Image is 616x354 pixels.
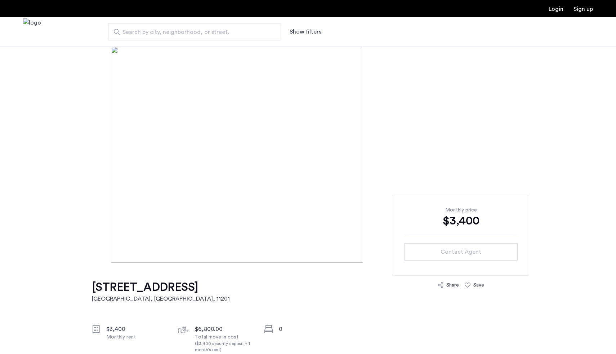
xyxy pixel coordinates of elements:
[473,281,484,289] div: Save
[446,281,459,289] div: Share
[404,214,518,228] div: $3,400
[290,27,321,36] button: Show or hide filters
[111,46,505,263] img: [object%20Object]
[122,28,261,36] span: Search by city, neighborhood, or street.
[92,280,230,303] a: [STREET_ADDRESS][GEOGRAPHIC_DATA], [GEOGRAPHIC_DATA], 11201
[108,23,281,40] input: Apartment Search
[195,333,255,353] div: Total move in cost
[404,243,518,261] button: button
[23,18,41,45] a: Cazamio Logo
[549,6,563,12] a: Login
[92,280,230,294] h1: [STREET_ADDRESS]
[279,325,339,333] div: 0
[92,294,230,303] h2: [GEOGRAPHIC_DATA], [GEOGRAPHIC_DATA] , 11201
[106,333,167,341] div: Monthly rent
[106,325,167,333] div: $3,400
[404,206,518,214] div: Monthly price
[441,248,481,256] span: Contact Agent
[23,18,41,45] img: logo
[573,6,593,12] a: Registration
[195,325,255,333] div: $6,800.00
[195,341,255,353] div: ($3,400 security deposit + 1 month's rent)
